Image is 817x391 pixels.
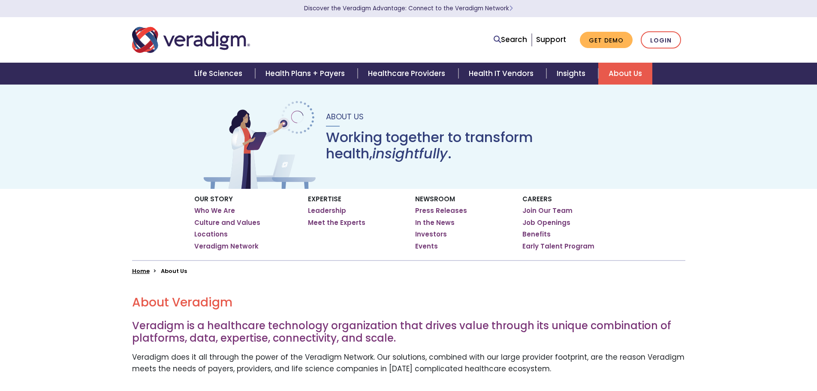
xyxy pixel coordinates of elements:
[522,206,573,215] a: Join Our Team
[415,230,447,239] a: Investors
[522,242,594,251] a: Early Talent Program
[494,34,527,45] a: Search
[132,352,685,375] p: Veradigm does it all through the power of the Veradigm Network. Our solutions, combined with our ...
[194,206,235,215] a: Who We Are
[255,63,358,85] a: Health Plans + Payers
[194,218,260,227] a: Culture and Values
[522,230,551,239] a: Benefits
[184,63,255,85] a: Life Sciences
[194,230,228,239] a: Locations
[598,63,652,85] a: About Us
[372,144,448,163] em: insightfully
[326,111,364,122] span: About Us
[194,242,259,251] a: Veradigm Network
[415,218,455,227] a: In the News
[536,34,566,45] a: Support
[509,4,513,12] span: Learn More
[132,267,150,275] a: Home
[415,242,438,251] a: Events
[304,4,513,12] a: Discover the Veradigm Advantage: Connect to the Veradigm NetworkLearn More
[458,63,546,85] a: Health IT Vendors
[522,218,570,227] a: Job Openings
[415,206,467,215] a: Press Releases
[358,63,458,85] a: Healthcare Providers
[546,63,598,85] a: Insights
[326,129,616,162] h1: Working together to transform health, .
[580,32,633,48] a: Get Demo
[308,206,346,215] a: Leadership
[308,218,365,227] a: Meet the Experts
[641,31,681,49] a: Login
[132,295,685,310] h2: About Veradigm
[132,26,250,54] img: Veradigm logo
[132,320,685,345] h3: Veradigm is a healthcare technology organization that drives value through its unique combination...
